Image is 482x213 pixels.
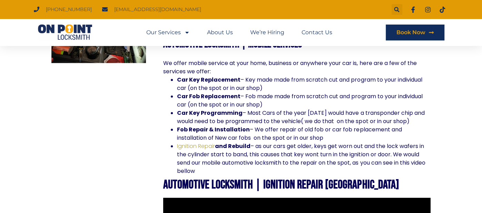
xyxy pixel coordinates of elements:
a: Ignition Repair [177,142,215,150]
li: – as our cars get older, keys get worn out and the lock wafers in the cylinder start to band, thi... [177,142,431,175]
a: Our Services [146,25,190,40]
strong: Car Key Replacement [177,76,240,84]
a: Book Now [386,25,444,40]
strong: Car Fob Replacement [177,92,240,100]
li: – Fob made made from scratch cut and program to your individual car (on the spot or in our shop) [177,92,431,109]
span: Book Now [396,30,425,35]
b: Car Key Programming [177,109,243,117]
span: [PHONE_NUMBER] [44,5,92,14]
h3: Automotive Locksmith | Ignition Repair [GEOGRAPHIC_DATA] [163,179,431,191]
p: We offer mobile service at your home, business or anywhere your car is, here are a few of the ser... [163,59,431,76]
nav: Menu [146,25,332,40]
a: Contact Us [302,25,332,40]
a: We’re Hiring [250,25,284,40]
li: – Key made made from scratch cut and program to your individual car (on the spot or in our shop) [177,76,431,92]
li: – We offer repair of old fob or car fob replacement and installation of New car fobs on the spot ... [177,126,431,142]
a: About Us [207,25,233,40]
div: Search [392,4,402,15]
li: – Most Cars of the year [DATE] would have a transponder chip and would need to be programmed to t... [177,109,431,126]
b: Fob Repair & Installation [177,126,250,133]
strong: and Rebuild [177,142,250,150]
span: [EMAIL_ADDRESS][DOMAIN_NAME] [112,5,201,14]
